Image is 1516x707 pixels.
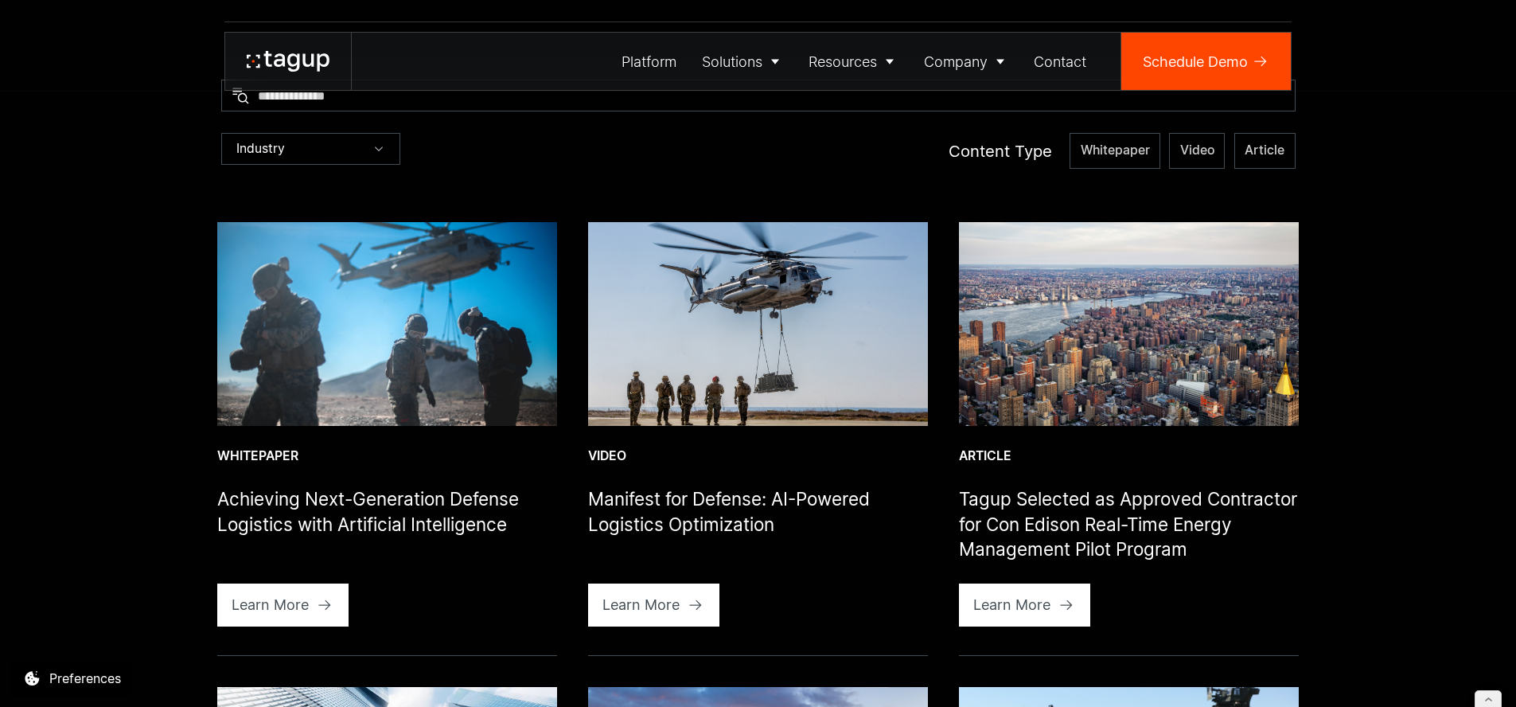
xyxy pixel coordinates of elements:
[622,51,676,72] div: Platform
[911,33,1022,90] a: Company
[236,141,285,157] div: Industry
[610,33,690,90] a: Platform
[217,447,557,465] div: Whitepaper
[221,133,400,165] div: Industry
[689,33,797,90] a: Solutions
[217,584,349,627] a: Learn More
[221,80,1296,169] form: Resources
[949,139,1052,162] div: Content Type
[217,486,557,537] h1: Achieving Next-Generation Defense Logistics with Artificial Intelligence
[809,51,877,72] div: Resources
[1022,33,1100,90] a: Contact
[588,486,928,537] h1: Manifest for Defense: AI-Powered Logistics Optimization
[1034,51,1086,72] div: Contact
[959,447,1299,465] div: Article
[232,594,309,615] div: Learn More
[959,584,1090,627] a: Learn More
[797,33,912,90] a: Resources
[217,222,557,426] img: landing support specialists insert and extract assets in terrain, photo by Sgt. Conner Robbins
[1081,142,1150,159] span: Whitepaper
[1121,33,1291,90] a: Schedule Demo
[1245,142,1284,159] span: Article
[924,51,988,72] div: Company
[1143,51,1248,72] div: Schedule Demo
[588,584,719,627] a: Learn More
[702,51,762,72] div: Solutions
[959,486,1299,562] h1: Tagup Selected as Approved Contractor for Con Edison Real-Time Energy Management Pilot Program
[1180,142,1214,159] span: Video
[588,447,928,465] div: Video
[973,594,1050,615] div: Learn More
[602,594,680,615] div: Learn More
[49,669,121,688] div: Preferences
